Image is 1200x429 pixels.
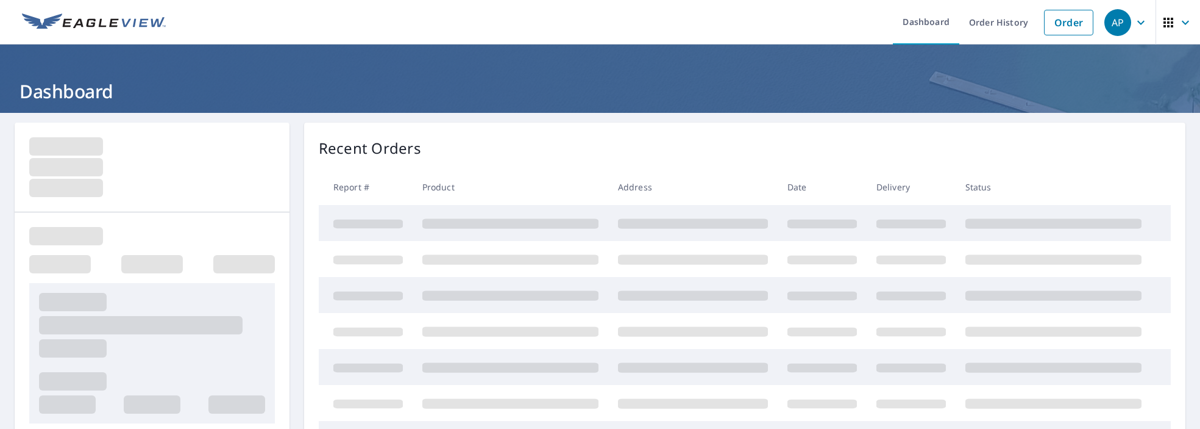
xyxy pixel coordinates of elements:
[319,137,421,159] p: Recent Orders
[608,169,778,205] th: Address
[319,169,413,205] th: Report #
[15,79,1185,104] h1: Dashboard
[1104,9,1131,36] div: AP
[1044,10,1093,35] a: Order
[22,13,166,32] img: EV Logo
[413,169,608,205] th: Product
[867,169,956,205] th: Delivery
[956,169,1151,205] th: Status
[778,169,867,205] th: Date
